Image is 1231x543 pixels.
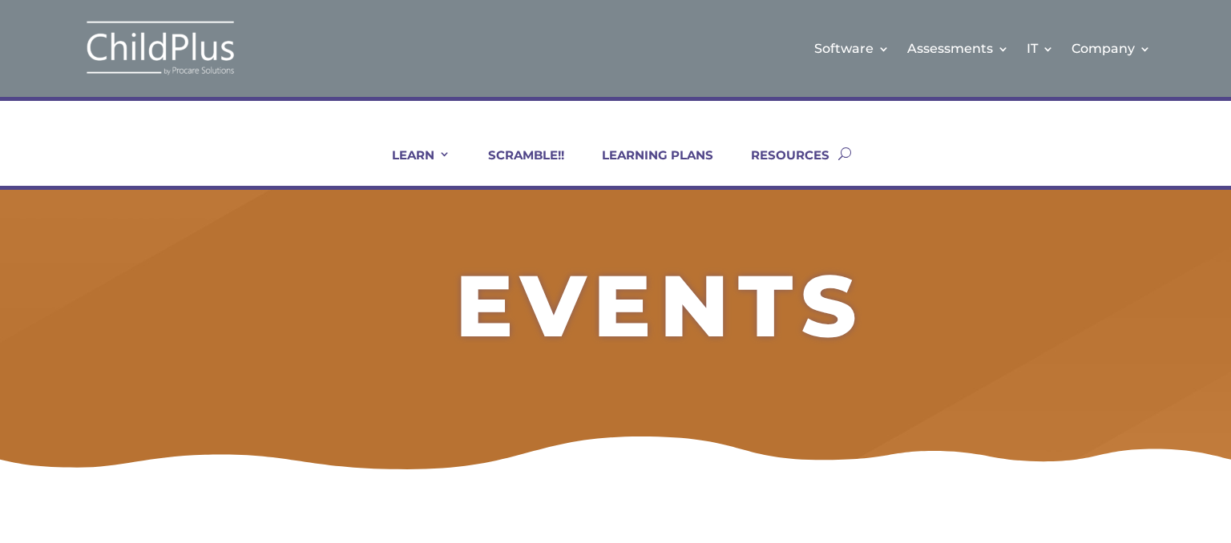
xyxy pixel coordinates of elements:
[731,147,829,186] a: RESOURCES
[907,16,1009,81] a: Assessments
[1027,16,1054,81] a: IT
[147,263,1173,357] h2: EVENTS
[468,147,564,186] a: SCRAMBLE!!
[1072,16,1151,81] a: Company
[582,147,713,186] a: LEARNING PLANS
[372,147,450,186] a: LEARN
[814,16,890,81] a: Software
